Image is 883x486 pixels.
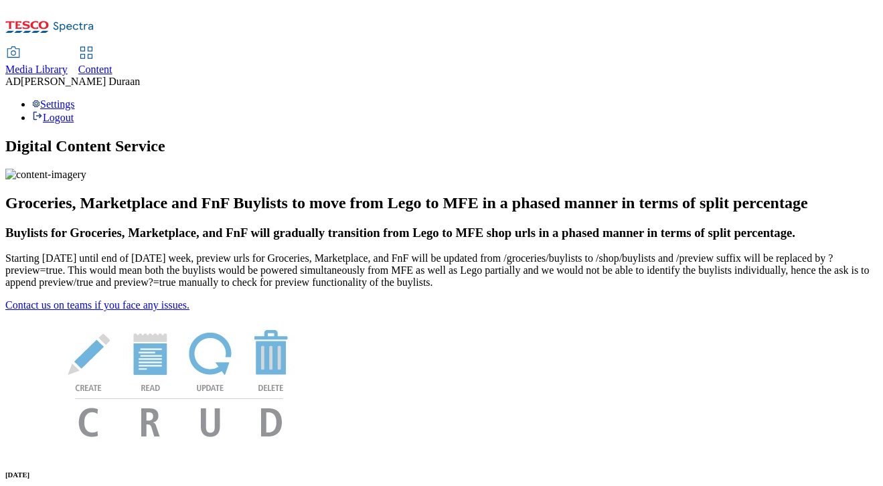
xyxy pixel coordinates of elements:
img: News Image [5,311,353,451]
span: Media Library [5,64,68,75]
a: Settings [32,98,75,110]
img: content-imagery [5,169,86,181]
p: Starting [DATE] until end of [DATE] week, preview urls for Groceries, Marketplace, and FnF will b... [5,252,878,289]
a: Contact us on teams if you face any issues. [5,299,189,311]
span: AD [5,76,21,87]
h6: [DATE] [5,471,878,479]
h3: Buylists for Groceries, Marketplace, and FnF will gradually transition from Lego to MFE shop urls... [5,226,878,240]
span: [PERSON_NAME] Duraan [21,76,140,87]
a: Content [78,48,112,76]
h2: Groceries, Marketplace and FnF Buylists to move from Lego to MFE in a phased manner in terms of s... [5,194,878,212]
a: Media Library [5,48,68,76]
h1: Digital Content Service [5,137,878,155]
a: Logout [32,112,74,123]
span: Content [78,64,112,75]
